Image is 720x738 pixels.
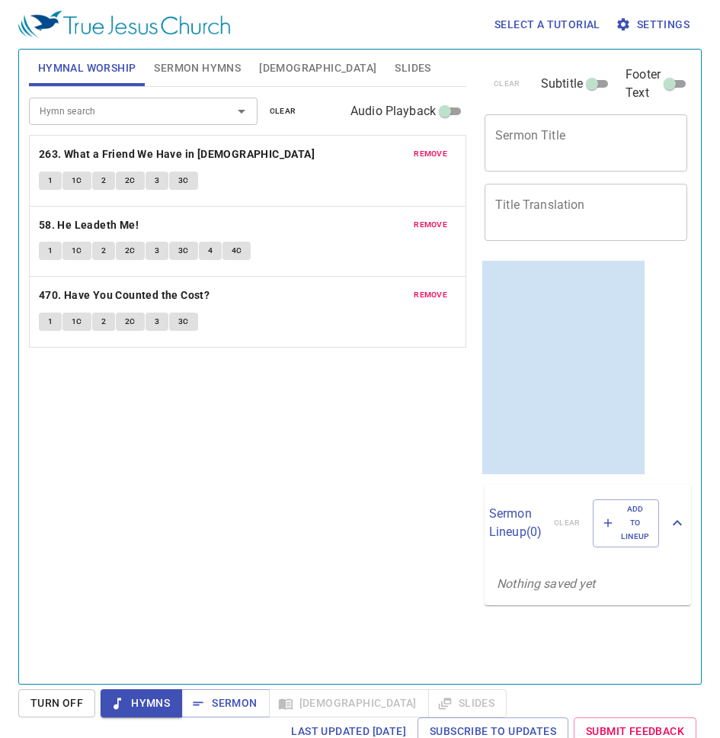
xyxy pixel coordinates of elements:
button: Hymns [101,689,182,717]
span: remove [414,218,447,232]
button: 1 [39,242,62,260]
span: 3 [155,244,159,258]
button: 3 [146,313,168,331]
button: 2 [92,313,115,331]
span: Settings [619,15,690,34]
button: 2C [116,313,145,331]
button: 263. What a Friend We Have in [DEMOGRAPHIC_DATA] [39,145,318,164]
span: Footer Text [626,66,661,102]
span: 2C [125,174,136,188]
b: 263. What a Friend We Have in [DEMOGRAPHIC_DATA] [39,145,315,164]
span: 2C [125,315,136,329]
button: remove [405,145,456,163]
button: 2 [92,172,115,190]
span: Subtitle [541,75,583,93]
button: Settings [613,11,696,39]
span: 2 [101,244,106,258]
span: Hymnal Worship [38,59,136,78]
span: Hymns [113,694,170,713]
iframe: from-child [478,257,648,478]
button: 3C [169,172,198,190]
span: 1C [72,174,82,188]
span: remove [414,147,447,161]
button: 1 [39,313,62,331]
span: 1C [72,244,82,258]
button: Select a tutorial [488,11,606,39]
span: 4 [208,244,213,258]
p: Sermon Lineup ( 0 ) [489,505,542,541]
span: Audio Playback [350,102,436,120]
span: clear [270,104,296,118]
button: 4C [222,242,251,260]
button: 2C [116,242,145,260]
b: 58. He Leadeth Me! [39,216,139,235]
span: 2 [101,174,106,188]
span: 2C [125,244,136,258]
span: Add to Lineup [603,502,650,544]
i: Nothing saved yet [497,576,596,591]
span: Sermon Hymns [154,59,241,78]
span: 3C [178,174,189,188]
button: 3C [169,242,198,260]
button: 1C [62,242,91,260]
button: 2 [92,242,115,260]
span: 3 [155,174,159,188]
span: 1 [48,315,53,329]
button: 3 [146,242,168,260]
span: Turn Off [30,694,83,713]
span: 3C [178,315,189,329]
button: Add to Lineup [593,499,660,547]
button: Turn Off [18,689,95,717]
button: remove [405,286,456,304]
span: remove [414,288,447,302]
button: 2C [116,172,145,190]
button: clear [261,102,306,120]
button: 1 [39,172,62,190]
button: 58. He Leadeth Me! [39,216,142,235]
span: 2 [101,315,106,329]
span: Slides [395,59,430,78]
span: 4C [232,244,242,258]
span: 3C [178,244,189,258]
button: Open [231,101,252,122]
button: 3C [169,313,198,331]
button: 470. Have You Counted the Cost? [39,286,213,305]
span: [DEMOGRAPHIC_DATA] [259,59,376,78]
span: 3 [155,315,159,329]
button: 3 [146,172,168,190]
span: 1C [72,315,82,329]
b: 470. Have You Counted the Cost? [39,286,210,305]
span: Sermon [194,694,257,713]
button: remove [405,216,456,234]
span: 1 [48,174,53,188]
img: True Jesus Church [18,11,230,38]
button: Sermon [181,689,269,717]
button: 1C [62,172,91,190]
button: 4 [199,242,222,260]
button: 1C [62,313,91,331]
span: 1 [48,244,53,258]
div: Sermon Lineup(0)clearAdd to Lineup [485,484,691,563]
span: Select a tutorial [494,15,600,34]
